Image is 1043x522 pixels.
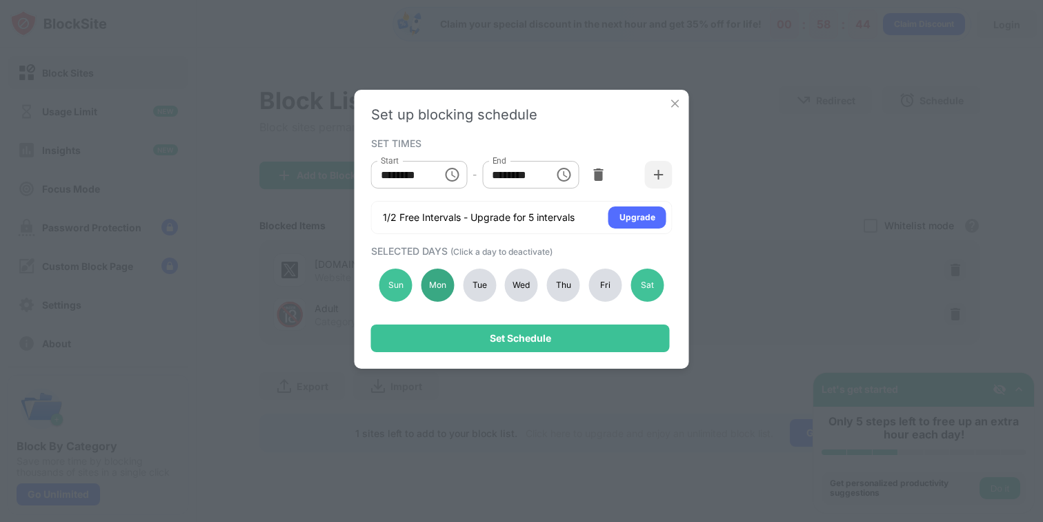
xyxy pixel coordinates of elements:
[371,106,673,123] div: Set up blocking schedule
[619,211,655,224] div: Upgrade
[450,246,553,257] span: (Click a day to deactivate)
[492,155,506,166] label: End
[550,161,577,188] button: Choose time, selected time is 5:00 PM
[473,167,477,182] div: -
[547,269,580,302] div: Thu
[630,269,664,302] div: Sat
[490,333,551,344] div: Set Schedule
[463,269,496,302] div: Tue
[371,245,669,257] div: SELECTED DAYS
[505,269,538,302] div: Wed
[589,269,622,302] div: Fri
[383,211,575,224] div: 1/2 Free Intervals - Upgrade for 5 intervals
[371,137,669,148] div: SET TIMES
[421,269,454,302] div: Mon
[668,97,682,110] img: x-button.svg
[381,155,399,166] label: Start
[438,161,466,188] button: Choose time, selected time is 10:00 AM
[379,269,413,302] div: Sun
